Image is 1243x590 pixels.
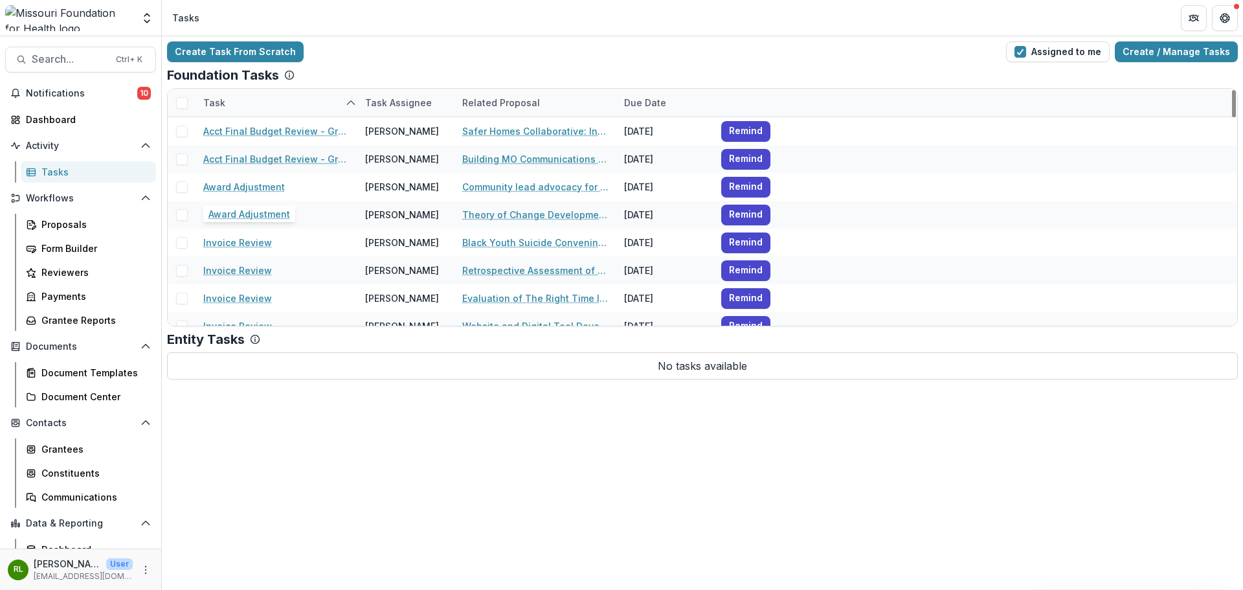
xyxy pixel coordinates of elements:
a: Community lead advocacy for equitable access to essential home energy [462,180,609,194]
div: [PERSON_NAME] [365,291,439,305]
button: Remind [721,177,770,198]
img: Missouri Foundation for Health logo [5,5,133,31]
div: [PERSON_NAME] [365,236,439,249]
a: Dashboard [5,109,156,130]
div: Reviewers [41,266,146,279]
a: Invoice Review [203,264,272,277]
span: 10 [137,87,151,100]
p: Entity Tasks [167,332,245,347]
div: Ctrl + K [113,52,145,67]
p: No tasks available [167,352,1238,380]
button: Remind [721,233,770,253]
div: [PERSON_NAME] [365,180,439,194]
div: [PERSON_NAME] [365,124,439,138]
div: Related Proposal [454,89,616,117]
button: Open Workflows [5,188,156,209]
div: Dashboard [26,113,146,126]
div: Payments [41,289,146,303]
a: Invoice Review [203,236,272,249]
span: Activity [26,141,135,152]
a: Grantee Reports [21,310,156,331]
div: Grantee Reports [41,313,146,327]
a: Invoice Review [203,291,272,305]
div: Dashboard [41,543,146,556]
div: [DATE] [616,284,713,312]
p: [PERSON_NAME] [34,557,101,571]
div: Due Date [616,96,674,109]
div: [DATE] [616,256,713,284]
div: [DATE] [616,229,713,256]
div: Form Builder [41,242,146,255]
a: Theory of Change Development & Fostering Grantee Learning [462,208,609,221]
a: Communications [21,486,156,508]
a: Safer Homes Collaborative: Infrastructure & Sustainability Funding [462,124,609,138]
div: Task Assignee [357,89,454,117]
div: [DATE] [616,312,713,340]
a: Acct Final Budget Review - Grants [203,152,350,166]
div: Proposals [41,218,146,231]
div: Tasks [41,165,146,179]
p: User [106,558,133,570]
div: [DATE] [616,201,713,229]
div: Task Assignee [357,96,440,109]
p: Foundation Tasks [167,67,279,83]
button: Open entity switcher [138,5,156,31]
a: Building MO Communications Infrastructure [462,152,609,166]
a: Website and Digital Tool Development for [US_STATE] Health Advocates [462,319,609,333]
a: Tasks [21,161,156,183]
a: Black Youth Suicide Convening Design and Facilitation [462,236,609,249]
button: Remind [721,121,770,142]
button: Remind [721,205,770,225]
div: Task [196,96,233,109]
a: Grantees [21,438,156,460]
button: Remind [721,316,770,337]
svg: sorted ascending [346,98,356,108]
button: Open Documents [5,336,156,357]
div: [DATE] [616,173,713,201]
div: Related Proposal [454,96,548,109]
a: Award Adjustment [203,180,285,194]
span: Documents [26,341,135,352]
div: Task [196,89,357,117]
div: [DATE] [616,117,713,145]
span: Notifications [26,88,137,99]
span: Search... [32,53,108,65]
button: Remind [721,149,770,170]
a: Create Task From Scratch [167,41,304,62]
a: Invoice Review [203,319,272,333]
a: Document Center [21,386,156,407]
button: Notifications10 [5,83,156,104]
button: Assigned to me [1006,41,1110,62]
div: Document Center [41,390,146,403]
div: Tasks [172,11,199,25]
div: Due Date [616,89,713,117]
div: [PERSON_NAME] [365,319,439,333]
div: [PERSON_NAME] [365,208,439,221]
a: Acct Final Budget Review - Grants [203,124,350,138]
div: Constituents [41,466,146,480]
button: Remind [721,288,770,309]
a: Document Templates [21,362,156,383]
div: Grantees [41,442,146,456]
a: Retrospective Assessment of the [MEDICAL_DATA] Reduction Initiative [462,264,609,277]
a: Invoice Review [203,208,272,221]
nav: breadcrumb [167,8,205,27]
button: Remind [721,260,770,281]
button: Get Help [1212,5,1238,31]
button: Partners [1181,5,1207,31]
span: Workflows [26,193,135,204]
button: Open Contacts [5,413,156,433]
a: Proposals [21,214,156,235]
button: Open Activity [5,135,156,156]
div: [DATE] [616,145,713,173]
div: [PERSON_NAME] [365,152,439,166]
a: Form Builder [21,238,156,259]
button: More [138,562,153,578]
a: Dashboard [21,539,156,560]
button: Search... [5,47,156,73]
span: Contacts [26,418,135,429]
button: Open Data & Reporting [5,513,156,534]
